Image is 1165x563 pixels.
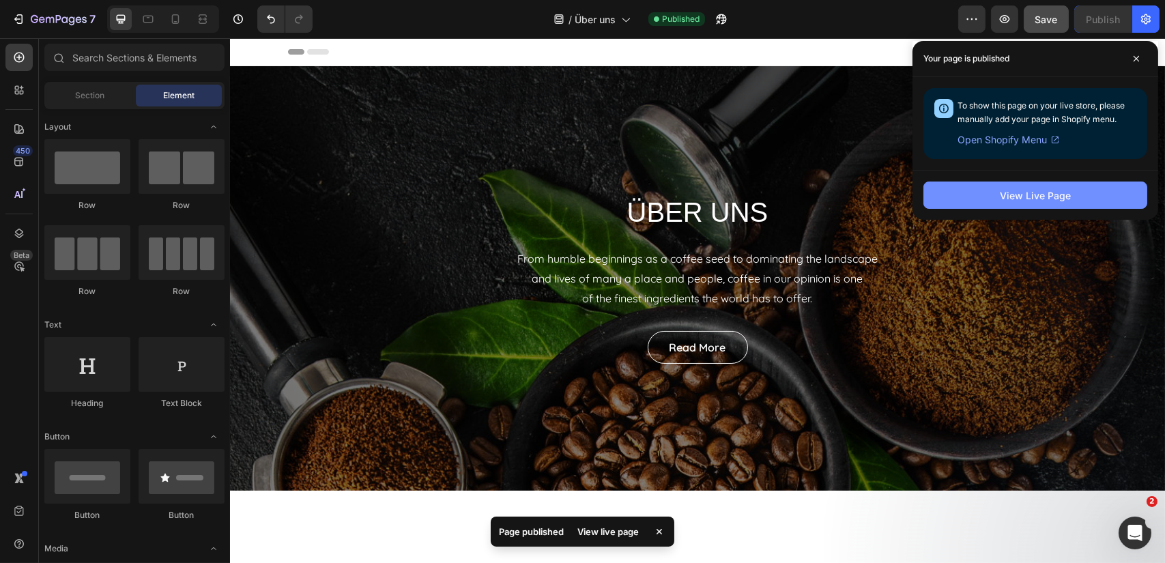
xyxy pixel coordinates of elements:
a: Read More [418,293,518,326]
span: Toggle open [203,538,225,560]
span: Toggle open [203,426,225,448]
div: Row [44,199,130,212]
div: Text Block [139,397,225,409]
div: View Live Page [1000,188,1071,203]
p: 7 [89,11,96,27]
span: 2 [1147,496,1157,507]
div: Row [139,199,225,212]
div: Publish [1086,12,1120,27]
p: Page published [499,525,564,538]
iframe: Intercom live chat [1119,517,1151,549]
p: ÜBER UNS [274,156,661,192]
span: Toggle open [203,116,225,138]
div: Row [44,285,130,298]
span: / [569,12,572,27]
div: Row [139,285,225,298]
button: View Live Page [923,182,1147,209]
p: From humble beginnings as a coffee seed to dominating the landscape and lives of many a place and... [274,211,661,270]
span: Toggle open [203,314,225,336]
div: 450 [13,145,33,156]
span: Button [44,431,70,443]
span: To show this page on your live store, please manually add your page in Shopify menu. [958,100,1125,124]
div: View live page [569,522,647,541]
div: Beta [10,250,33,261]
button: Publish [1074,5,1132,33]
span: Open Shopify Menu [958,132,1047,148]
span: Published [662,13,700,25]
iframe: Design area [230,38,1165,563]
div: Button [44,509,130,521]
span: Über uns [575,12,616,27]
p: Your page is published [923,52,1009,66]
span: Save [1035,14,1058,25]
div: Read More [440,301,496,317]
button: 7 [5,5,102,33]
input: Search Sections & Elements [44,44,225,71]
div: Heading [44,397,130,409]
button: Save [1024,5,1069,33]
span: Text [44,319,61,331]
span: Layout [44,121,71,133]
div: Button [139,509,225,521]
h2: Rich Text Editor. Editing area: main [273,155,662,193]
div: Undo/Redo [257,5,313,33]
span: Media [44,543,68,555]
span: Element [163,89,195,102]
span: Section [76,89,105,102]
